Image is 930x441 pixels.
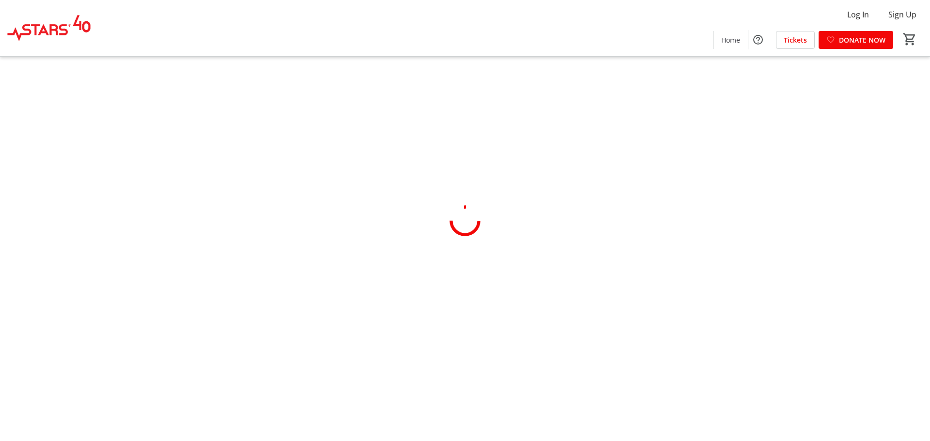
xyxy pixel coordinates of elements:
span: Tickets [784,35,807,45]
button: Sign Up [881,7,924,22]
button: Help [748,30,768,49]
span: Sign Up [888,9,916,20]
span: Home [721,35,740,45]
img: STARS's Logo [6,4,92,52]
a: DONATE NOW [819,31,893,49]
span: Log In [847,9,869,20]
button: Cart [901,30,918,48]
a: Home [713,31,748,49]
span: DONATE NOW [839,35,885,45]
button: Log In [839,7,877,22]
a: Tickets [776,31,815,49]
